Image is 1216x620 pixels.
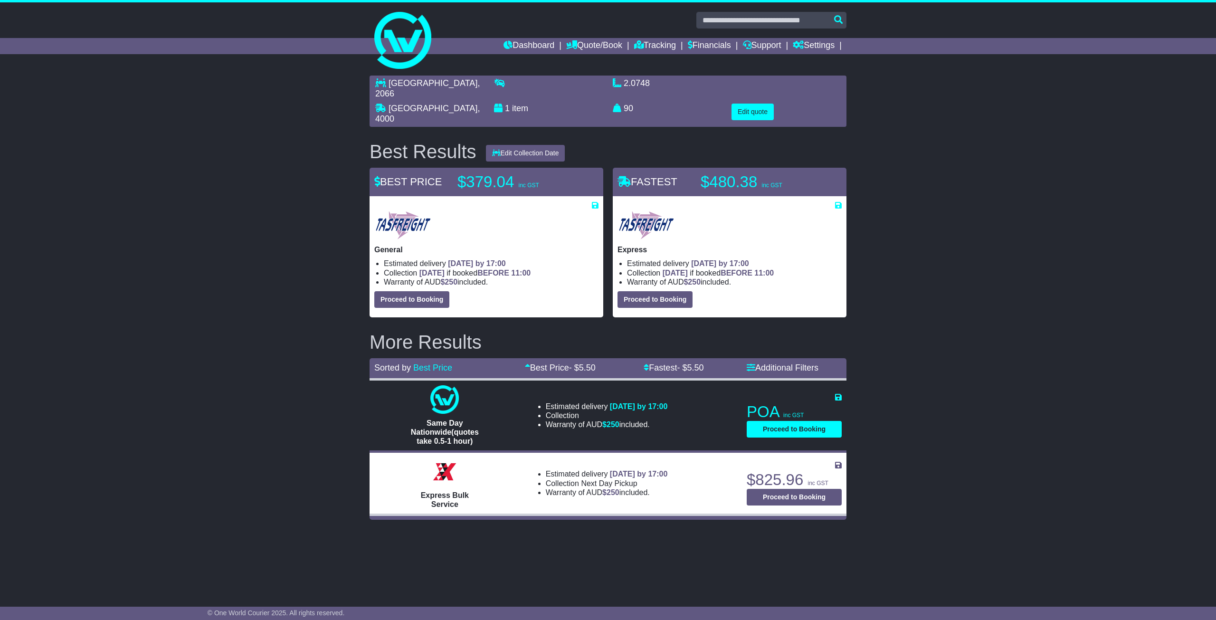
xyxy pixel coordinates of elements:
[374,291,449,308] button: Proceed to Booking
[546,488,668,497] li: Warranty of AUD included.
[607,420,619,429] span: 250
[511,269,531,277] span: 11:00
[518,182,539,189] span: inc GST
[374,210,432,240] img: Tasfreight: General
[512,104,528,113] span: item
[384,259,598,268] li: Estimated delivery
[754,269,774,277] span: 11:00
[546,411,668,420] li: Collection
[579,363,596,372] span: 5.50
[421,491,469,508] span: Express Bulk Service
[602,420,619,429] span: $
[375,104,480,124] span: , 4000
[365,141,481,162] div: Best Results
[644,363,703,372] a: Fastest- $5.50
[747,470,842,489] p: $825.96
[569,363,596,372] span: - $
[566,38,622,54] a: Quote/Book
[743,38,781,54] a: Support
[389,78,477,88] span: [GEOGRAPHIC_DATA]
[731,104,774,120] button: Edit quote
[457,172,576,191] p: $379.04
[807,480,828,486] span: inc GST
[677,363,703,372] span: - $
[617,176,677,188] span: FASTEST
[419,269,445,277] span: [DATE]
[430,385,459,414] img: One World Courier: Same Day Nationwide(quotes take 0.5-1 hour)
[505,104,510,113] span: 1
[687,363,703,372] span: 5.50
[747,363,818,372] a: Additional Filters
[761,182,782,189] span: inc GST
[624,104,633,113] span: 90
[546,469,668,478] li: Estimated delivery
[688,278,701,286] span: 250
[525,363,596,372] a: Best Price- $5.50
[546,479,668,488] li: Collection
[627,259,842,268] li: Estimated delivery
[617,291,693,308] button: Proceed to Booking
[374,176,442,188] span: BEST PRICE
[445,278,457,286] span: 250
[440,278,457,286] span: $
[634,38,676,54] a: Tracking
[430,458,459,486] img: Border Express: Express Bulk Service
[691,259,749,267] span: [DATE] by 17:00
[627,268,842,277] li: Collection
[747,489,842,506] button: Proceed to Booking
[546,420,668,429] li: Warranty of AUD included.
[375,78,480,98] span: , 2066
[477,269,509,277] span: BEFORE
[413,363,452,372] a: Best Price
[783,412,804,419] span: inc GST
[486,145,565,162] button: Edit Collection Date
[610,402,668,410] span: [DATE] by 17:00
[747,421,842,438] button: Proceed to Booking
[684,278,701,286] span: $
[602,488,619,496] span: $
[374,245,598,254] p: General
[793,38,835,54] a: Settings
[374,363,411,372] span: Sorted by
[721,269,752,277] span: BEFORE
[617,245,842,254] p: Express
[503,38,554,54] a: Dashboard
[581,479,637,487] span: Next Day Pickup
[546,402,668,411] li: Estimated delivery
[688,38,731,54] a: Financials
[624,78,650,88] span: 2.0748
[610,470,668,478] span: [DATE] by 17:00
[370,332,846,353] h2: More Results
[384,277,598,286] li: Warranty of AUD included.
[384,268,598,277] li: Collection
[419,269,531,277] span: if booked
[208,609,345,617] span: © One World Courier 2025. All rights reserved.
[607,488,619,496] span: 250
[389,104,477,113] span: [GEOGRAPHIC_DATA]
[617,210,675,240] img: Tasfreight: Express
[448,259,506,267] span: [DATE] by 17:00
[411,419,479,445] span: Same Day Nationwide(quotes take 0.5-1 hour)
[663,269,688,277] span: [DATE]
[701,172,819,191] p: $480.38
[663,269,774,277] span: if booked
[627,277,842,286] li: Warranty of AUD included.
[747,402,842,421] p: POA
